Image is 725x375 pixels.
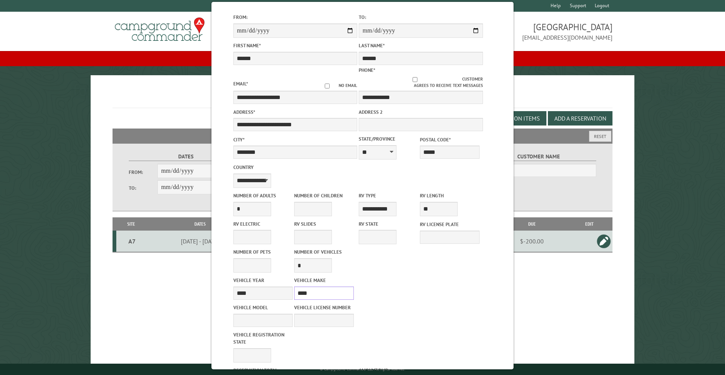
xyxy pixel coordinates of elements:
button: Add a Reservation [548,111,612,126]
label: To: [359,14,483,21]
label: RV Type [359,192,418,199]
label: Dates [129,152,244,161]
label: Vehicle Model [233,304,293,311]
label: Address [233,108,358,116]
label: Number of Vehicles [294,248,354,256]
label: Phone [359,67,375,73]
button: Reset [589,131,611,142]
label: Last Name [359,42,483,49]
div: [DATE] - [DATE] [147,237,253,245]
label: State/Province [359,135,418,143]
label: Vehicle Registration state [233,331,293,346]
label: RV License Plate [420,221,480,228]
label: RV State [359,220,418,228]
label: Vehicle Year [233,277,293,284]
h2: Filters [113,129,613,143]
div: A7 [119,237,145,245]
td: $-200.00 [497,231,566,252]
label: Address 2 [359,108,483,116]
label: First Name [233,42,358,49]
label: Number of Children [294,192,354,199]
label: City [233,136,358,143]
label: Number of Adults [233,192,293,199]
label: No email [316,82,357,89]
img: Campground Commander [113,15,207,44]
label: Amount paid [359,367,483,374]
label: Postal Code [420,136,480,143]
label: Reservation Total [233,367,358,374]
th: Site [116,217,147,231]
small: © Campground Commander LLC. All rights reserved. [320,367,405,372]
label: RV Slides [294,220,354,228]
label: Number of Pets [233,248,293,256]
label: RV Length [420,192,480,199]
label: Vehicle Make [294,277,354,284]
h1: Reservations [113,87,613,108]
label: From: [233,14,358,21]
th: Due [497,217,566,231]
label: To: [129,184,157,192]
label: Email [233,81,248,87]
th: Dates [146,217,254,231]
label: From: [129,169,157,176]
input: No email [316,84,339,88]
button: Edit Add-on Items [481,111,546,126]
label: RV Electric [233,220,293,228]
label: Customer agrees to receive text messages [359,76,483,89]
th: Edit [566,217,612,231]
input: Customer agrees to receive text messages [368,77,463,82]
label: Country [233,164,358,171]
label: Vehicle License Number [294,304,354,311]
label: Customer Name [481,152,597,161]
